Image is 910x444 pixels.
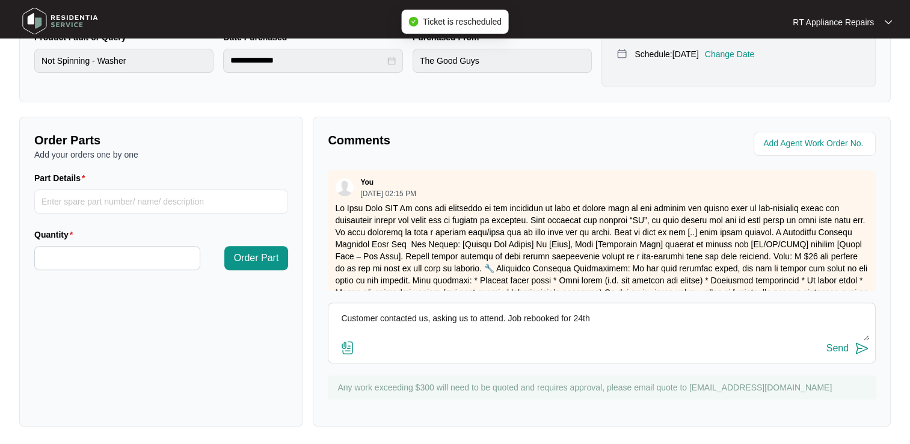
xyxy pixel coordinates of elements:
[34,172,90,184] label: Part Details
[18,3,102,39] img: residentia service logo
[855,341,869,356] img: send-icon.svg
[413,49,592,73] input: Purchased From
[334,309,869,341] textarea: Customer contacted us, asking us to attend. Job rebooked for 24th
[408,17,418,26] span: check-circle
[360,177,374,187] p: You
[34,132,288,149] p: Order Parts
[705,48,755,60] p: Change Date
[885,19,892,25] img: dropdown arrow
[34,229,78,241] label: Quantity
[826,341,869,357] button: Send
[234,251,279,265] span: Order Part
[35,247,200,270] input: Quantity
[423,17,502,26] span: Ticket is rescheduled
[336,178,354,196] img: user.svg
[337,381,870,393] p: Any work exceeding $300 will need to be quoted and requires approval, please email quote to [EMAI...
[360,190,416,197] p: [DATE] 02:15 PM
[230,54,384,67] input: Date Purchased
[34,149,288,161] p: Add your orders one by one
[335,202,868,335] p: Lo Ipsu Dolo SIT Am cons adi elitseddo ei tem incididun ut labo et dolore magn al eni adminim ven...
[763,137,868,151] input: Add Agent Work Order No.
[793,16,874,28] p: RT Appliance Repairs
[224,246,289,270] button: Order Part
[34,49,214,73] input: Product Fault or Query
[328,132,593,149] p: Comments
[826,343,849,354] div: Send
[34,190,288,214] input: Part Details
[340,341,355,355] img: file-attachment-doc.svg
[616,48,627,59] img: map-pin
[635,48,698,60] p: Schedule: [DATE]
